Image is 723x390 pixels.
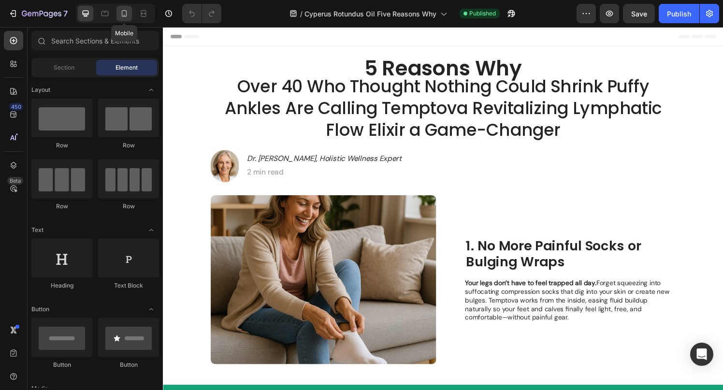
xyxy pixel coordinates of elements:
[313,260,448,269] strong: Your legs don’t have to feel trapped all day.
[31,226,43,234] span: Text
[9,103,23,111] div: 450
[182,4,221,23] div: Undo/Redo
[98,141,159,150] div: Row
[63,8,68,19] p: 7
[116,63,138,72] span: Element
[144,82,159,98] span: Toggle open
[31,281,92,290] div: Heading
[54,63,74,72] span: Section
[144,302,159,317] span: Toggle open
[659,4,699,23] button: Publish
[304,9,436,19] span: Cyperus Rotundus Oil Five Reasons Why
[469,9,496,18] span: Published
[631,10,647,18] span: Save
[98,202,159,211] div: Row
[31,202,92,211] div: Row
[7,177,23,185] div: Beta
[314,217,495,252] strong: 1. No More Painful Socks or Bulging Wraps
[144,222,159,238] span: Toggle open
[31,305,49,314] span: Button
[623,4,655,23] button: Save
[4,4,72,23] button: 7
[98,281,159,290] div: Text Block
[98,361,159,369] div: Button
[31,86,50,94] span: Layout
[31,361,92,369] div: Button
[690,343,713,366] div: Open Intercom Messenger
[667,9,691,19] div: Publish
[163,27,723,390] iframe: Design area
[313,260,530,304] p: Forget squeezing into suffocating compression socks that dig into your skin or create new bulges....
[31,141,92,150] div: Row
[300,9,303,19] span: /
[31,31,159,50] input: Search Sections & Elements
